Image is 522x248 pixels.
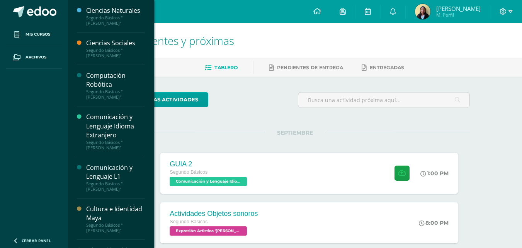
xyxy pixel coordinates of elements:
span: Expresión Artistica 'Newton' [170,226,247,236]
a: Pendientes de entrega [269,62,343,74]
a: Ciencias NaturalesSegundo Básicos "[PERSON_NAME]" [86,6,145,26]
a: Ciencias SocialesSegundo Básicos "[PERSON_NAME]" [86,39,145,58]
div: Segundo Básicos "[PERSON_NAME]" [86,140,145,151]
span: Tablero [214,65,238,70]
span: Segundo Básicos [170,219,207,224]
div: 1:00 PM [420,170,449,177]
a: Comunicación y Lenguaje Idioma ExtranjeroSegundo Básicos "[PERSON_NAME]" [86,113,145,150]
span: SEPTIEMBRE [265,129,325,136]
a: Cultura e Identidad MayaSegundo Básicos "[PERSON_NAME]" [86,205,145,233]
span: Segundo Básicos [170,169,207,175]
div: Computación Robótica [86,71,145,89]
span: [PERSON_NAME] [436,5,481,12]
span: Pendientes de entrega [277,65,343,70]
a: Computación RobóticaSegundo Básicos "[PERSON_NAME]" [86,71,145,100]
a: Mis cursos [6,23,62,46]
div: Ciencias Naturales [86,6,145,15]
div: 8:00 PM [419,219,449,226]
div: GUIA 2 [170,160,249,168]
a: Tablero [205,62,238,74]
span: Entregadas [370,65,404,70]
div: Comunicación y Lenguaje L1 [86,163,145,181]
div: Segundo Básicos "[PERSON_NAME]" [86,222,145,233]
span: Comunicación y Lenguaje Idioma Extranjero 'Newton' [170,177,247,186]
div: Cultura e Identidad Maya [86,205,145,222]
input: Busca una actividad próxima aquí... [298,92,469,108]
div: Segundo Básicos "[PERSON_NAME]" [86,181,145,192]
span: Archivos [26,54,46,60]
div: Segundo Básicos "[PERSON_NAME]" [86,89,145,100]
span: Cerrar panel [22,238,51,243]
a: Entregadas [362,62,404,74]
span: Actividades recientes y próximas [77,33,234,48]
div: Segundo Básicos "[PERSON_NAME]" [86,48,145,58]
a: Archivos [6,46,62,69]
div: Segundo Básicos "[PERSON_NAME]" [86,15,145,26]
span: Mi Perfil [436,12,481,18]
span: Mis cursos [26,31,50,38]
a: todas las Actividades [120,92,208,107]
img: b39047c3f5b6f32a21cd8d98c30a2c90.png [415,4,430,19]
a: Comunicación y Lenguaje L1Segundo Básicos "[PERSON_NAME]" [86,163,145,192]
div: Ciencias Sociales [86,39,145,48]
div: Actividades Objetos sonoros [170,210,258,218]
div: Comunicación y Lenguaje Idioma Extranjero [86,113,145,139]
